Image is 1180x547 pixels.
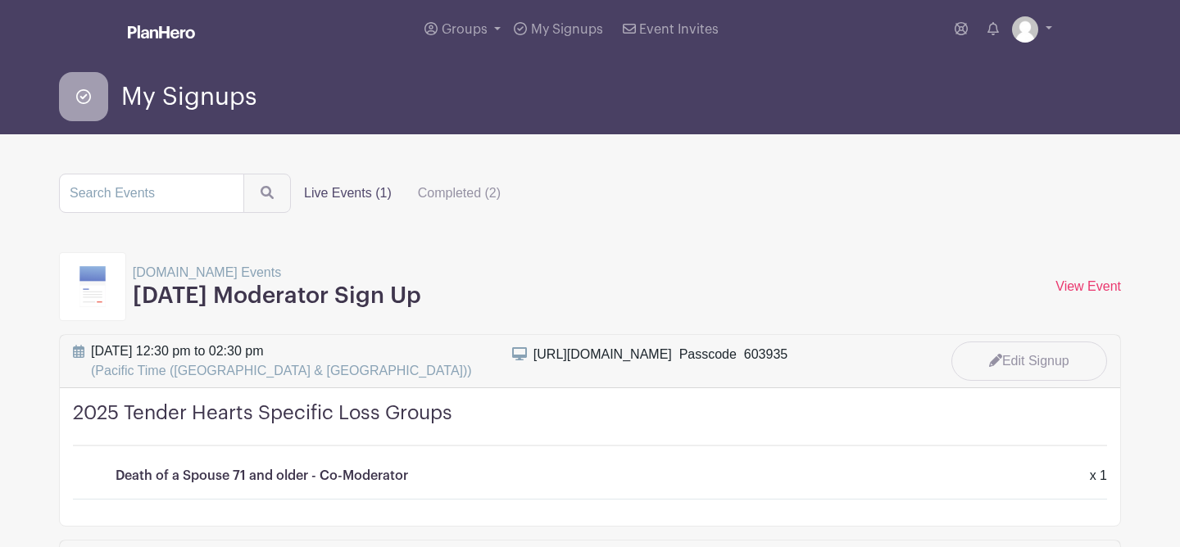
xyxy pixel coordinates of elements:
span: [DATE] 12:30 pm to 02:30 pm [91,341,472,381]
p: Death of a Spouse 71 and older - Co-Moderator [116,466,408,486]
input: Search Events [59,174,244,213]
h3: [DATE] Moderator Sign Up [133,283,421,310]
label: Live Events (1) [291,177,405,210]
span: My Signups [531,23,603,36]
span: My Signups [121,84,256,111]
a: Edit Signup [951,341,1107,381]
a: View Event [1055,279,1121,293]
img: default-ce2991bfa6775e67f084385cd625a349d9dcbb7a52a09fb2fda1e96e2d18dcdb.png [1012,16,1038,43]
h4: 2025 Tender Hearts Specific Loss Groups [73,401,1107,446]
div: filters [291,177,514,210]
span: Groups [442,23,488,36]
img: template8-d2dae5b8de0da6f0ac87aa49e69f22b9ae199b7e7a6af266910991586ce3ec38.svg [79,266,106,307]
p: [DOMAIN_NAME] Events [133,263,421,283]
div: [URL][DOMAIN_NAME] Passcode 603935 [533,345,787,364]
label: Completed (2) [405,177,514,210]
div: x 1 [1080,466,1117,486]
span: (Pacific Time ([GEOGRAPHIC_DATA] & [GEOGRAPHIC_DATA])) [91,364,472,377]
span: Event Invites [639,23,719,36]
img: logo_white-6c42ec7e38ccf1d336a20a19083b03d10ae64f83f12c07503d8b9e83406b4c7d.svg [128,25,195,38]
